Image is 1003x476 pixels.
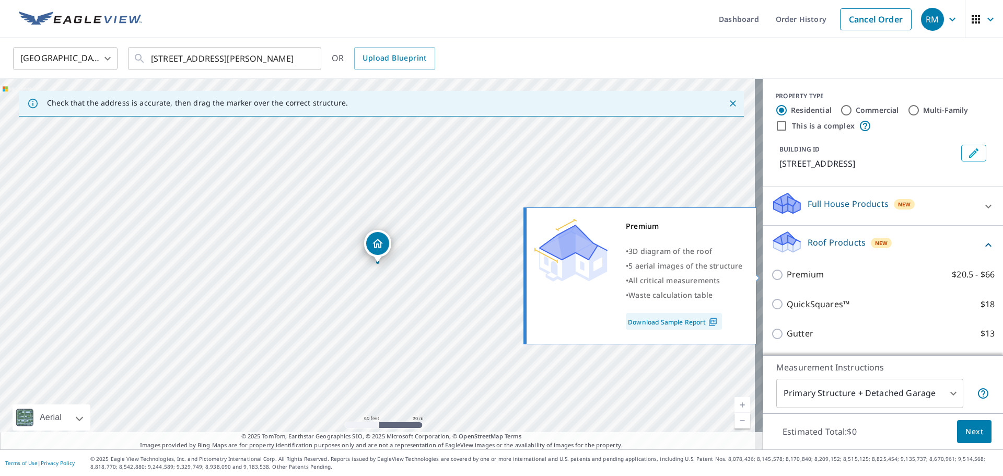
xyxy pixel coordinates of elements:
a: Cancel Order [840,8,912,30]
div: RM [921,8,944,31]
p: Full House Products [808,198,889,210]
label: Residential [791,105,832,115]
button: Close [726,97,740,110]
p: QuickSquares™ [787,298,849,311]
a: Upload Blueprint [354,47,435,70]
p: | [5,460,75,466]
p: © 2025 Eagle View Technologies, Inc. and Pictometry International Corp. All Rights Reserved. Repo... [90,455,998,471]
span: 3D diagram of the roof [628,246,712,256]
span: 5 aerial images of the structure [628,261,742,271]
div: Premium [626,219,743,234]
span: New [875,239,888,247]
p: $20.5 - $66 [952,268,995,281]
p: [STREET_ADDRESS] [779,157,957,170]
span: Upload Blueprint [363,52,426,65]
div: • [626,244,743,259]
p: Measurement Instructions [776,361,989,374]
div: OR [332,47,435,70]
span: Next [965,425,983,438]
a: Privacy Policy [41,459,75,467]
p: Roof Products [808,236,866,249]
div: [GEOGRAPHIC_DATA] [13,44,118,73]
a: OpenStreetMap [459,432,503,440]
label: Commercial [856,105,899,115]
p: BUILDING ID [779,145,820,154]
div: Primary Structure + Detached Garage [776,379,963,408]
p: Check that the address is accurate, then drag the marker over the correct structure. [47,98,348,108]
img: Premium [534,219,608,282]
span: Your report will include the primary structure and a detached garage if one exists. [977,387,989,400]
div: Roof ProductsNew [771,230,995,260]
div: Dropped pin, building 1, Residential property, 913 Ore Knob Rd Jefferson, NC 28640 [364,230,391,262]
p: $18 [981,298,995,311]
a: Terms [505,432,522,440]
a: Current Level 19, Zoom Out [734,413,750,428]
label: Multi-Family [923,105,969,115]
span: © 2025 TomTom, Earthstar Geographics SIO, © 2025 Microsoft Corporation, © [241,432,522,441]
p: Estimated Total: $0 [774,420,865,443]
div: • [626,259,743,273]
div: • [626,273,743,288]
button: Edit building 1 [961,145,986,161]
span: Waste calculation table [628,290,713,300]
p: $13 [981,327,995,340]
a: Download Sample Report [626,313,722,330]
a: Current Level 19, Zoom In [734,397,750,413]
div: • [626,288,743,303]
p: Premium [787,268,824,281]
button: Next [957,420,992,444]
div: Full House ProductsNew [771,191,995,221]
div: Aerial [37,404,65,431]
label: This is a complex [792,121,855,131]
img: EV Logo [19,11,142,27]
input: Search by address or latitude-longitude [151,44,300,73]
a: Terms of Use [5,459,38,467]
span: All critical measurements [628,275,720,285]
span: New [898,200,911,208]
div: Aerial [13,404,90,431]
p: Gutter [787,327,813,340]
div: PROPERTY TYPE [775,91,990,101]
img: Pdf Icon [706,317,720,327]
